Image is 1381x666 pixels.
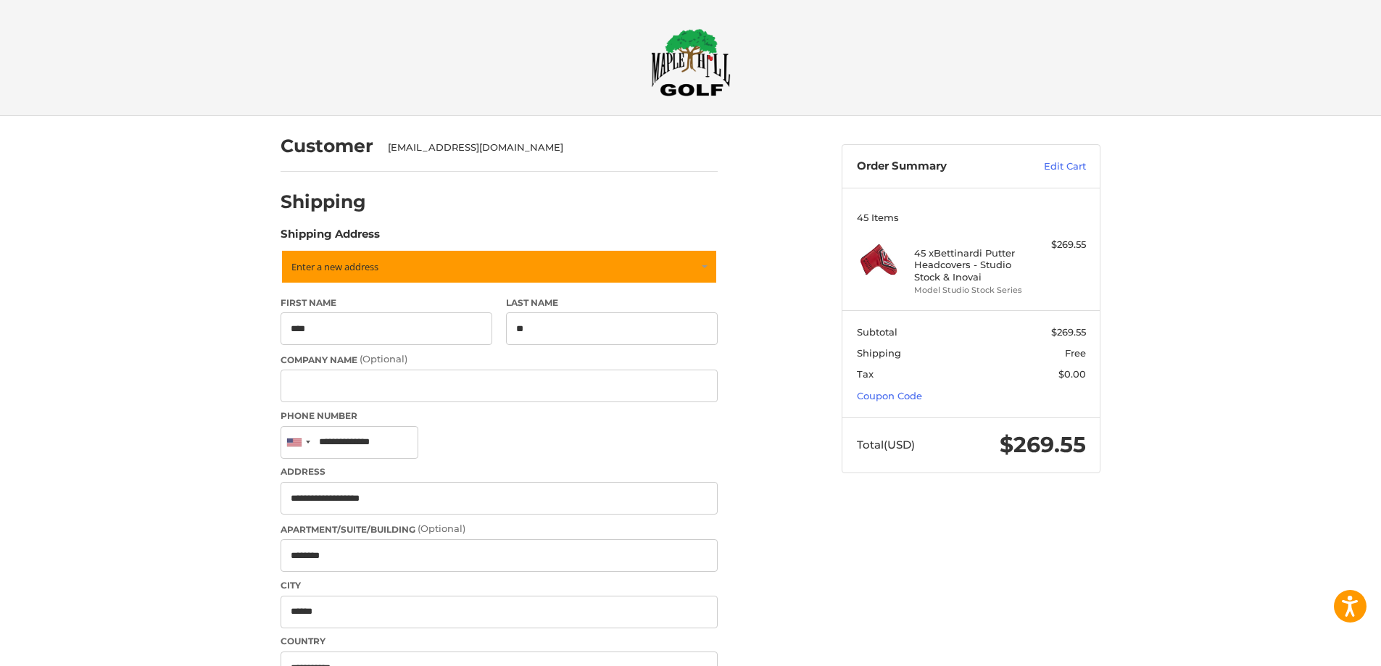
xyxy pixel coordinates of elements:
[857,347,901,359] span: Shipping
[1065,347,1086,359] span: Free
[914,284,1025,296] li: Model Studio Stock Series
[1058,368,1086,380] span: $0.00
[281,635,718,648] label: Country
[281,522,718,536] label: Apartment/Suite/Building
[914,247,1025,283] h4: 45 x Bettinardi Putter Headcovers - Studio Stock & Inovai
[281,249,718,284] a: Enter or select a different address
[857,212,1086,223] h3: 45 Items
[1051,326,1086,338] span: $269.55
[291,260,378,273] span: Enter a new address
[281,465,718,478] label: Address
[388,141,704,155] div: [EMAIL_ADDRESS][DOMAIN_NAME]
[1000,431,1086,458] span: $269.55
[506,296,718,309] label: Last Name
[281,296,492,309] label: First Name
[281,226,380,249] legend: Shipping Address
[1013,159,1086,174] a: Edit Cart
[651,28,731,96] img: Maple Hill Golf
[281,135,373,157] h2: Customer
[1029,238,1086,252] div: $269.55
[857,326,897,338] span: Subtotal
[857,368,874,380] span: Tax
[857,159,1013,174] h3: Order Summary
[857,390,922,401] a: Coupon Code
[281,579,718,592] label: City
[281,352,718,367] label: Company Name
[281,427,315,458] div: United States: +1
[281,409,718,423] label: Phone Number
[418,523,465,534] small: (Optional)
[281,191,366,213] h2: Shipping
[857,438,915,451] span: Total (USD)
[360,353,407,365] small: (Optional)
